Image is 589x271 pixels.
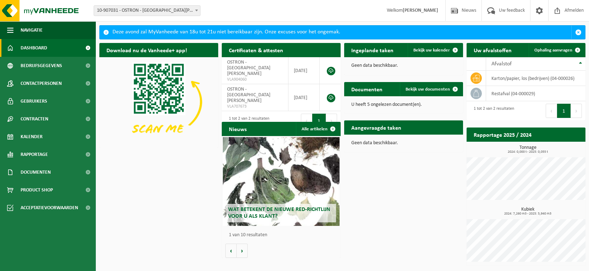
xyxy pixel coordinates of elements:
h2: Rapportage 2025 / 2024 [467,128,539,141]
img: Download de VHEPlus App [99,57,218,146]
span: 2024: 7,260 m3 - 2025: 5,940 m3 [470,212,585,216]
span: Wat betekent de nieuwe RED-richtlijn voor u als klant? [228,207,330,219]
button: 1 [312,114,326,128]
h3: Tonnage [470,145,585,154]
p: Geen data beschikbaar. [351,63,456,68]
span: Kalender [21,128,43,146]
p: U heeft 5 ongelezen document(en). [351,102,456,107]
span: Bekijk uw kalender [413,48,450,53]
span: VLA904060 [227,77,283,82]
span: Acceptatievoorwaarden [21,199,78,217]
h2: Certificaten & attesten [222,43,290,57]
a: Alle artikelen [296,122,340,136]
div: 1 tot 2 van 2 resultaten [225,113,269,129]
a: Wat betekent de nieuwe RED-richtlijn voor u als klant? [223,137,339,226]
div: 1 tot 2 van 2 resultaten [470,103,514,119]
h2: Documenten [344,82,390,96]
td: karton/papier, los (bedrijven) (04-000026) [486,71,585,86]
span: Rapportage [21,146,48,163]
strong: [PERSON_NAME] [403,8,438,13]
span: Gebruikers [21,92,47,110]
span: Navigatie [21,21,43,39]
button: 1 [557,104,571,118]
td: [DATE] [288,84,320,111]
button: Previous [546,104,557,118]
button: Volgende [237,244,248,258]
span: Documenten [21,163,51,181]
h2: Aangevraagde taken [344,120,408,134]
span: OSTRON - [GEOGRAPHIC_DATA][PERSON_NAME] [227,87,270,103]
span: Contracten [21,110,48,128]
td: [DATE] [288,57,320,84]
a: Ophaling aanvragen [529,43,585,57]
span: OSTRON - [GEOGRAPHIC_DATA][PERSON_NAME] [227,60,270,76]
a: Bekijk uw kalender [408,43,462,57]
button: Vorige [225,244,237,258]
button: Next [326,114,337,128]
a: Bekijk uw documenten [400,82,462,96]
span: 10-907031 - OSTRON - SINT-DENIJS-WESTREM [94,6,200,16]
span: 2024: 0,000 t - 2025: 0,055 t [470,150,585,154]
span: Ophaling aanvragen [534,48,572,53]
p: 1 van 10 resultaten [229,233,337,238]
span: Dashboard [21,39,47,57]
h3: Kubiek [470,207,585,216]
span: Contactpersonen [21,75,62,92]
h2: Uw afvalstoffen [467,43,519,57]
h2: Ingeplande taken [344,43,401,57]
button: Next [571,104,582,118]
p: Geen data beschikbaar. [351,141,456,146]
h2: Nieuws [222,122,254,136]
span: Bedrijfsgegevens [21,57,62,75]
span: Product Shop [21,181,53,199]
div: Deze avond zal MyVanheede van 18u tot 21u niet bereikbaar zijn. Onze excuses voor het ongemak. [112,26,571,39]
span: Afvalstof [491,61,512,67]
span: VLA707673 [227,104,283,109]
a: Bekijk rapportage [533,141,585,156]
td: restafval (04-000029) [486,86,585,101]
h2: Download nu de Vanheede+ app! [99,43,194,57]
button: Previous [301,114,312,128]
span: Bekijk uw documenten [406,87,450,92]
span: 10-907031 - OSTRON - SINT-DENIJS-WESTREM [94,5,200,16]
